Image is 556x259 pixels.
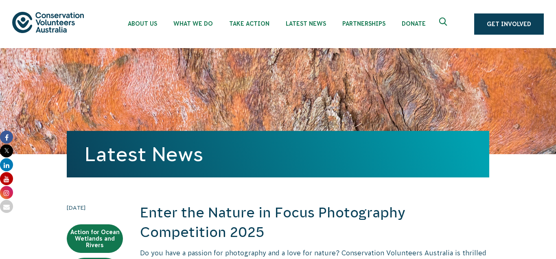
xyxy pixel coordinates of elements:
[342,20,385,27] span: Partnerships
[286,20,326,27] span: Latest News
[402,20,426,27] span: Donate
[173,20,213,27] span: What We Do
[140,203,489,242] h2: Enter the Nature in Focus Photography Competition 2025
[474,13,544,35] a: Get Involved
[229,20,269,27] span: Take Action
[67,203,123,212] time: [DATE]
[67,224,123,253] a: Action for Ocean Wetlands and Rivers
[128,20,157,27] span: About Us
[439,18,449,31] span: Expand search box
[12,12,84,33] img: logo.svg
[434,14,454,34] button: Expand search box Close search box
[85,143,203,165] a: Latest News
